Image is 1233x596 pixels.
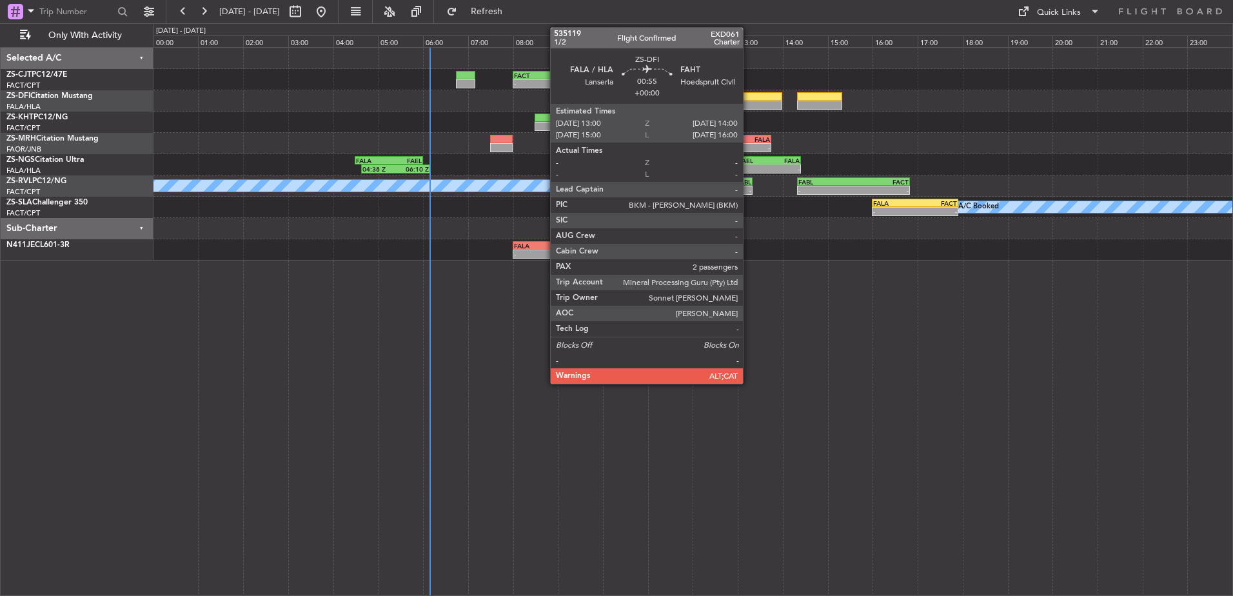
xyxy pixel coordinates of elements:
[243,35,288,47] div: 02:00
[769,157,800,164] div: FALA
[6,177,32,185] span: ZS-RVL
[693,35,738,47] div: 12:00
[362,165,396,173] div: 04:38 Z
[873,208,915,215] div: -
[378,35,423,47] div: 05:00
[153,35,199,47] div: 00:00
[915,208,957,215] div: -
[6,208,40,218] a: FACT/CPT
[356,157,389,164] div: FALA
[707,186,751,194] div: -
[514,80,541,88] div: -
[738,165,769,173] div: -
[918,35,963,47] div: 17:00
[738,35,783,47] div: 13:00
[6,114,34,121] span: ZS-KHT
[6,92,93,100] a: ZS-DFICitation Mustang
[595,250,676,258] div: -
[1011,1,1107,22] button: Quick Links
[6,114,68,121] a: ZS-KHTPC12/NG
[595,242,676,250] div: FCBB
[540,80,567,88] div: -
[6,241,70,249] a: N411JECL601-3R
[6,177,66,185] a: ZS-RVLPC12/NG
[648,35,693,47] div: 11:00
[6,123,40,133] a: FACT/CPT
[1037,6,1081,19] div: Quick Links
[1098,35,1143,47] div: 21:00
[34,31,136,40] span: Only With Activity
[198,35,243,47] div: 01:00
[6,199,32,206] span: ZS-SLA
[798,186,853,194] div: -
[1052,35,1098,47] div: 20:00
[156,26,206,37] div: [DATE] - [DATE]
[6,81,40,90] a: FACT/CPT
[854,178,909,186] div: FACT
[6,166,41,175] a: FALA/HLA
[915,199,957,207] div: FACT
[664,186,707,194] div: -
[423,35,468,47] div: 06:00
[873,35,918,47] div: 16:00
[6,135,36,143] span: ZS-MRH
[854,186,909,194] div: -
[828,35,873,47] div: 15:00
[1008,35,1053,47] div: 19:00
[686,135,728,143] div: [PERSON_NAME]
[6,187,40,197] a: FACT/CPT
[460,7,514,16] span: Refresh
[6,241,35,249] span: N411JE
[6,71,32,79] span: ZS-CJT
[389,157,422,164] div: FAEL
[514,242,595,250] div: FALA
[6,71,67,79] a: ZS-CJTPC12/47E
[664,178,707,186] div: FAMN
[6,102,41,112] a: FALA/HLA
[513,35,558,47] div: 08:00
[686,144,728,152] div: -
[603,35,648,47] div: 10:00
[468,35,513,47] div: 07:00
[333,35,379,47] div: 04:00
[6,199,88,206] a: ZS-SLAChallenger 350
[6,156,35,164] span: ZS-NGS
[395,165,429,173] div: 06:10 Z
[558,35,603,47] div: 09:00
[6,92,30,100] span: ZS-DFI
[963,35,1008,47] div: 18:00
[798,178,853,186] div: FABL
[39,2,113,21] input: Trip Number
[540,72,567,79] div: FAPG
[514,250,595,258] div: -
[6,135,99,143] a: ZS-MRHCitation Mustang
[514,72,541,79] div: FACT
[14,25,140,46] button: Only With Activity
[738,157,769,164] div: FAEL
[288,35,333,47] div: 03:00
[728,135,770,143] div: FALA
[728,144,770,152] div: -
[6,156,84,164] a: ZS-NGSCitation Ultra
[873,199,915,207] div: FALA
[219,6,280,17] span: [DATE] - [DATE]
[440,1,518,22] button: Refresh
[958,197,999,217] div: A/C Booked
[769,165,800,173] div: -
[1187,35,1232,47] div: 23:00
[707,178,751,186] div: FABL
[783,35,828,47] div: 14:00
[1143,35,1188,47] div: 22:00
[6,144,41,154] a: FAOR/JNB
